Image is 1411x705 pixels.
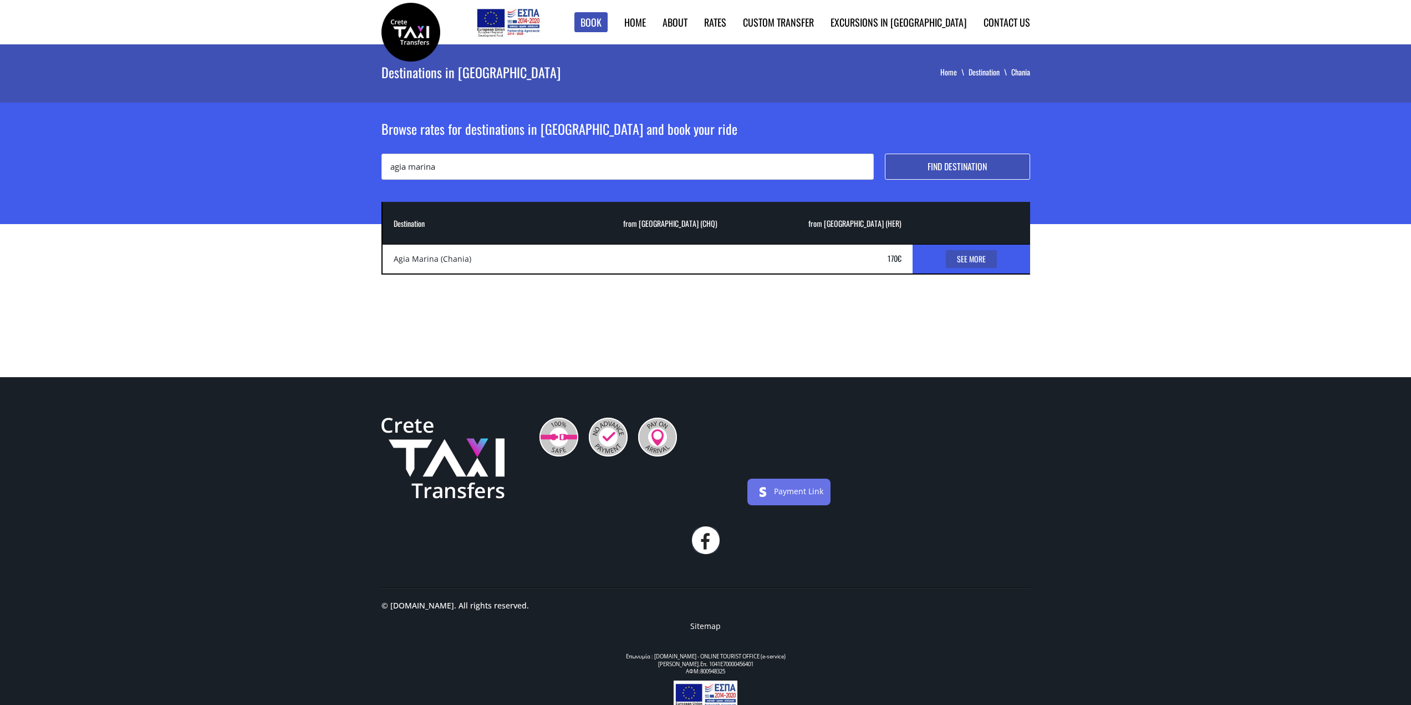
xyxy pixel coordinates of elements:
li: Chania [1011,67,1030,78]
button: Find destination [885,154,1030,180]
img: Crete Taxi Transfers [381,418,505,499]
h1: Destinations in [GEOGRAPHIC_DATA] [381,44,813,100]
th: from [GEOGRAPHIC_DATA] (HER) [729,202,913,244]
img: 100% Safe [539,418,578,457]
a: Custom Transfer [743,15,814,29]
a: Home [624,15,646,29]
img: Crete Taxi Transfers | Taxi transfers to Chania | Crete Taxi Transfers [381,3,440,62]
a: Rates [704,15,726,29]
a: Contact us [984,15,1030,29]
img: stripe [754,483,772,501]
div: Επωνυμία : [DOMAIN_NAME] - ONLINE TOURIST OFFICE (e-service) [PERSON_NAME].Επ. 1041Ε70000456401 Α... [381,653,1030,676]
p: © [DOMAIN_NAME]. All rights reserved. [381,600,529,621]
a: Destination [969,66,1011,78]
a: About [663,15,687,29]
th: Destination [382,202,542,244]
a: Sitemap [690,621,721,631]
td: Agia Marina (Chania) [382,244,542,273]
bdi: 170 [888,252,901,264]
img: Pay On Arrival [638,418,677,457]
a: See More [946,250,997,268]
a: Excursions in [GEOGRAPHIC_DATA] [831,15,967,29]
a: Home [940,66,969,78]
a: Crete Taxi Transfers | Taxi transfers to Chania | Crete Taxi Transfers [381,25,440,37]
th: from [GEOGRAPHIC_DATA] (CHQ) [542,202,729,244]
a: facebook [692,526,720,554]
a: Book [574,12,608,33]
span: € [898,252,901,264]
img: e-bannersEUERDF180X90.jpg [475,6,541,39]
input: Type destination name [381,154,874,180]
img: No Advance Payment [589,418,628,457]
h2: Browse rates for destinations in [GEOGRAPHIC_DATA] and book your ride [381,119,1030,154]
a: Payment Link [774,486,823,496]
a: 170€ [888,252,901,264]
